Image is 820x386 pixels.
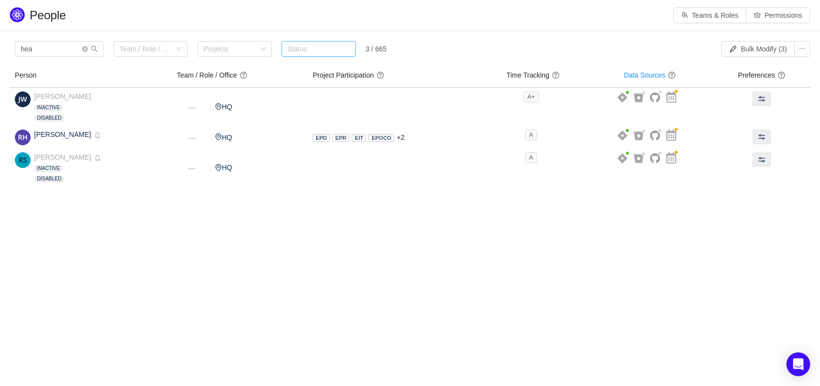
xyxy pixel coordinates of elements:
i: icon: environment [215,164,222,171]
small: ---- [188,135,196,141]
h4: Team / Role / Office [177,70,303,80]
h4: Time Tracking [485,70,581,80]
input: Search by name [15,41,104,57]
div: Status [287,44,345,54]
span: HQ [215,103,232,111]
small: ---- [188,165,196,171]
span: [PERSON_NAME] [34,130,91,138]
div: Team / Role / Office [120,44,171,54]
span: question [240,71,247,79]
button: icon: crownPermissions [746,7,810,23]
img: 134b4c5c74d7d59c21c07d9c7202685f [15,91,31,107]
i: icon: environment [215,103,222,110]
img: 28a2482ac156f900a72cc19a9a868311 [15,129,31,145]
i: icon: bell [94,155,101,161]
i: icon: down [260,46,266,53]
aui-badge: Inactive [34,104,63,111]
span: EIT [355,135,363,141]
div: Open Intercom Messenger [786,352,810,376]
i: icon: down [176,46,182,53]
i: icon: bell [94,132,101,138]
i: icon: environment [215,133,222,140]
span: question [668,71,676,79]
i: icon: search [91,45,98,52]
span: A+ [524,91,539,102]
span: A [525,129,537,140]
img: Quantify [10,7,25,22]
span: EPOCO [371,135,391,141]
aui-badge: Disabled [34,115,64,122]
a: Data Sources [624,71,665,79]
div: 3 / 665 [366,45,387,53]
span: question [376,71,384,79]
span: HQ [215,133,232,141]
small: ---- [188,104,196,110]
aui-badge: Disabled [34,175,64,182]
i: icon: close-circle [82,46,88,52]
button: icon: ellipsis [794,41,810,57]
span: Preferences [738,71,785,79]
span: +2 [397,133,405,141]
span: [PERSON_NAME] [34,153,91,161]
span: HQ [215,164,232,172]
span: question [778,71,785,79]
h4: Person [15,70,167,80]
div: Projects [204,44,257,54]
button: Bulk Modify (3) [721,41,795,57]
h1: People [30,8,197,23]
button: icon: teamTeams & Roles [673,7,746,23]
span: [PERSON_NAME] [34,92,91,100]
aui-badge: Inactive [34,165,63,172]
img: 9702d6850a520a17ac8ef1c91020941e [15,152,31,168]
span: EPD [316,135,327,141]
span: A [525,152,537,163]
span: Project Participation [313,71,384,79]
span: EPR [335,135,347,141]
